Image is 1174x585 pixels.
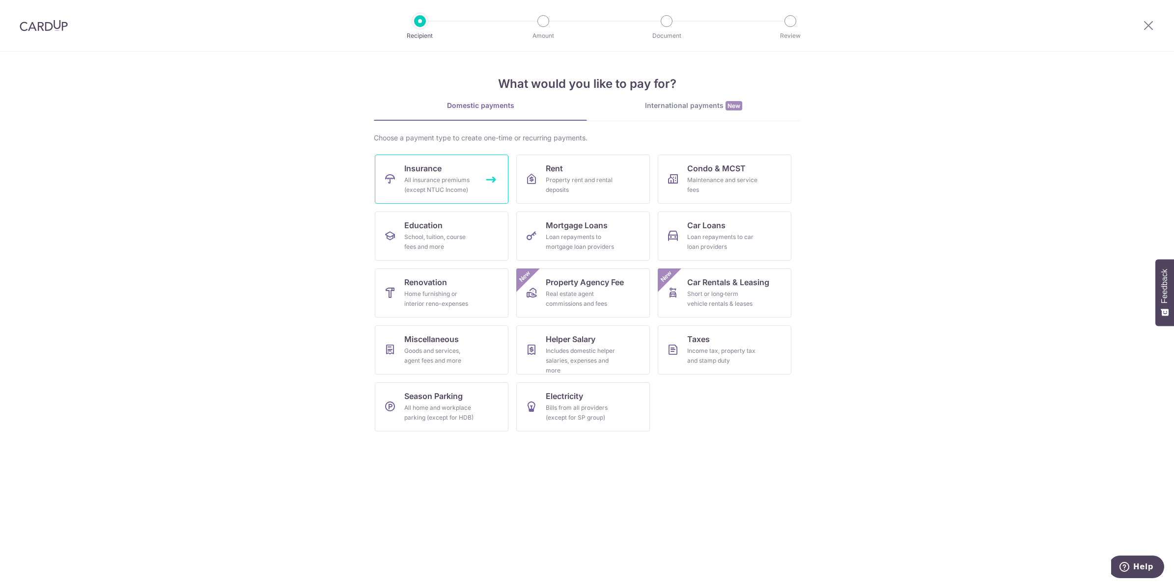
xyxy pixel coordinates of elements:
[630,31,703,41] p: Document
[374,75,800,93] h4: What would you like to pay for?
[516,155,650,204] a: RentProperty rent and rental deposits
[404,346,475,366] div: Goods and services, agent fees and more
[375,155,508,204] a: InsuranceAll insurance premiums (except NTUC Income)
[687,333,710,345] span: Taxes
[546,390,583,402] span: Electricity
[384,31,456,41] p: Recipient
[658,268,791,318] a: Car Rentals & LeasingShort or long‑term vehicle rentals & leasesNew
[687,175,758,195] div: Maintenance and service fees
[726,101,742,110] span: New
[687,276,769,288] span: Car Rentals & Leasing
[516,212,650,261] a: Mortgage LoansLoan repayments to mortgage loan providers
[1160,269,1169,303] span: Feedback
[658,212,791,261] a: Car LoansLoan repayments to car loan providers
[546,219,608,231] span: Mortgage Loans
[687,289,758,309] div: Short or long‑term vehicle rentals & leases
[404,333,459,345] span: Miscellaneous
[546,289,616,309] div: Real estate agent commissions and fees
[374,101,587,110] div: Domestic payments
[687,162,746,174] span: Condo & MCST
[658,155,791,204] a: Condo & MCSTMaintenance and service fees
[375,382,508,431] a: Season ParkingAll home and workplace parking (except for HDB)
[658,325,791,374] a: TaxesIncome tax, property tax and stamp duty
[20,20,68,31] img: CardUp
[374,133,800,143] div: Choose a payment type to create one-time or recurring payments.
[546,333,595,345] span: Helper Salary
[658,268,674,285] span: New
[517,268,533,285] span: New
[546,276,624,288] span: Property Agency Fee
[375,325,508,374] a: MiscellaneousGoods and services, agent fees and more
[587,101,800,111] div: International payments
[546,175,616,195] div: Property rent and rental deposits
[687,219,726,231] span: Car Loans
[546,162,563,174] span: Rent
[375,268,508,318] a: RenovationHome furnishing or interior reno-expenses
[404,219,443,231] span: Education
[404,276,447,288] span: Renovation
[546,232,616,252] div: Loan repayments to mortgage loan providers
[546,403,616,423] div: Bills from all providers (except for SP group)
[404,162,442,174] span: Insurance
[375,212,508,261] a: EducationSchool, tuition, course fees and more
[687,346,758,366] div: Income tax, property tax and stamp duty
[1155,259,1174,326] button: Feedback - Show survey
[516,268,650,318] a: Property Agency FeeReal estate agent commissions and feesNew
[404,390,463,402] span: Season Parking
[546,346,616,375] div: Includes domestic helper salaries, expenses and more
[507,31,580,41] p: Amount
[516,325,650,374] a: Helper SalaryIncludes domestic helper salaries, expenses and more
[687,232,758,252] div: Loan repayments to car loan providers
[404,289,475,309] div: Home furnishing or interior reno-expenses
[404,403,475,423] div: All home and workplace parking (except for HDB)
[754,31,827,41] p: Review
[404,232,475,252] div: School, tuition, course fees and more
[1111,556,1164,580] iframe: Opens a widget where you can find more information
[516,382,650,431] a: ElectricityBills from all providers (except for SP group)
[404,175,475,195] div: All insurance premiums (except NTUC Income)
